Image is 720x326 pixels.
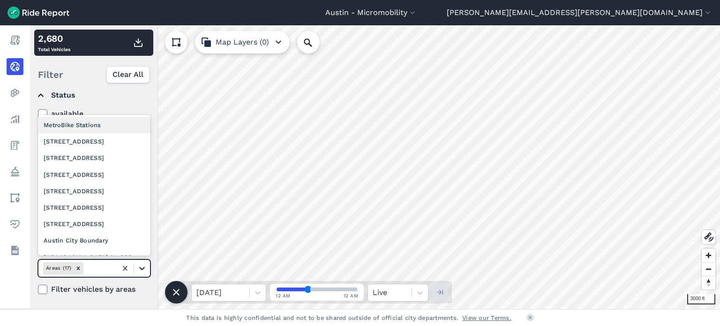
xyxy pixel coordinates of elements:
[34,60,153,89] div: Filter
[702,276,715,289] button: Reset bearing to north
[702,249,715,262] button: Zoom in
[38,216,150,232] div: [STREET_ADDRESS]
[38,150,150,166] div: [STREET_ADDRESS]
[447,7,712,18] button: [PERSON_NAME][EMAIL_ADDRESS][PERSON_NAME][DOMAIN_NAME]
[38,199,150,216] div: [STREET_ADDRESS]
[43,262,73,274] div: Areas (17)
[38,117,150,133] div: MetroBike Stations
[7,111,23,128] a: Analyze
[73,262,83,274] div: Remove Areas (17)
[38,183,150,199] div: [STREET_ADDRESS]
[38,167,150,183] div: [STREET_ADDRESS]
[7,32,23,49] a: Report
[7,190,23,206] a: Areas
[702,262,715,276] button: Zoom out
[195,31,290,53] button: Map Layers (0)
[38,133,150,150] div: [STREET_ADDRESS]
[276,292,291,299] span: 12 AM
[38,82,149,108] summary: Status
[7,7,69,19] img: Ride Report
[30,25,720,309] canvas: Map
[462,313,511,322] a: View our Terms.
[7,163,23,180] a: Policy
[38,284,150,295] label: Filter vehicles by areas
[38,232,150,249] div: Austin City Boundary
[325,7,417,18] button: Austin - Micromobility
[7,84,23,101] a: Heatmaps
[38,108,150,120] label: available
[7,216,23,233] a: Health
[38,31,70,45] div: 2,680
[106,66,150,83] button: Clear All
[687,294,715,304] div: 3000 ft
[38,249,150,274] div: [GEOGRAPHIC_DATA] No Ride Zone
[7,242,23,259] a: Datasets
[112,69,143,80] span: Clear All
[7,58,23,75] a: Realtime
[297,31,335,53] input: Search Location or Vehicles
[7,137,23,154] a: Fees
[38,31,70,54] div: Total Vehicles
[344,292,359,299] span: 12 AM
